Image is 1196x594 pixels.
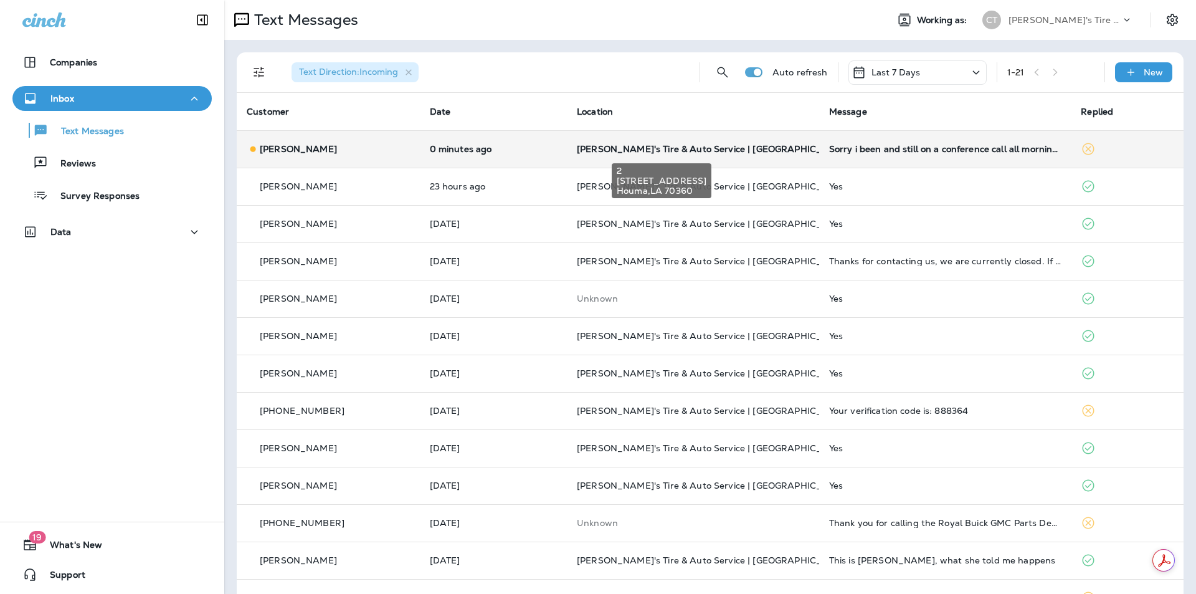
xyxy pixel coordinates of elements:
[577,256,850,267] span: [PERSON_NAME]'s Tire & Auto Service | [GEOGRAPHIC_DATA]
[430,481,557,491] p: Aug 12, 2025 08:07 AM
[260,331,337,341] p: [PERSON_NAME]
[1161,9,1184,31] button: Settings
[260,181,337,191] p: [PERSON_NAME]
[577,368,850,379] span: [PERSON_NAME]'s Tire & Auto Service | [GEOGRAPHIC_DATA]
[577,443,850,454] span: [PERSON_NAME]'s Tire & Auto Service | [GEOGRAPHIC_DATA]
[577,106,613,117] span: Location
[260,443,337,453] p: [PERSON_NAME]
[12,562,212,587] button: Support
[12,219,212,244] button: Data
[260,256,337,266] p: [PERSON_NAME]
[50,57,97,67] p: Companies
[982,11,1001,29] div: CT
[299,66,398,77] span: Text Direction : Incoming
[430,144,557,154] p: Aug 19, 2025 09:22 AM
[829,406,1061,416] div: Your verification code is: 888364
[185,7,220,32] button: Collapse Sidebar
[829,256,1061,266] div: Thanks for contacting us, we are currently closed. If you have an emergency, please call (985) 86...
[577,518,809,528] p: This customer does not have a last location and the phone number they messaged is not assigned to...
[247,106,289,117] span: Customer
[430,555,557,565] p: Aug 8, 2025 10:56 AM
[710,60,735,85] button: Search Messages
[12,532,212,557] button: 19What's New
[829,481,1061,491] div: Yes
[12,182,212,208] button: Survey Responses
[48,158,96,170] p: Reviews
[48,191,140,203] p: Survey Responses
[249,11,358,29] p: Text Messages
[430,443,557,453] p: Aug 12, 2025 08:46 AM
[829,443,1061,453] div: Yes
[577,218,850,229] span: [PERSON_NAME]'s Tire & Auto Service | [GEOGRAPHIC_DATA]
[430,256,557,266] p: Aug 16, 2025 09:08 AM
[829,518,1061,528] div: Thank you for calling the Royal Buick GMC Parts Department. We apologize for missing your call. W...
[829,331,1061,341] div: Yes
[37,540,102,555] span: What's New
[577,143,850,155] span: [PERSON_NAME]'s Tire & Auto Service | [GEOGRAPHIC_DATA]
[37,570,85,585] span: Support
[917,15,970,26] span: Working as:
[260,368,337,378] p: [PERSON_NAME]
[292,62,419,82] div: Text Direction:Incoming
[430,106,451,117] span: Date
[430,294,557,304] p: Aug 14, 2025 07:51 AM
[829,181,1061,191] div: Yes
[829,294,1061,304] div: Yes
[617,186,706,196] span: Houma , LA 70360
[829,219,1061,229] div: Yes
[617,166,706,176] span: 2
[617,176,706,186] span: [STREET_ADDRESS]
[430,331,557,341] p: Aug 13, 2025 09:56 AM
[260,294,337,304] p: [PERSON_NAME]
[577,555,850,566] span: [PERSON_NAME]'s Tire & Auto Service | [GEOGRAPHIC_DATA]
[260,555,337,565] p: [PERSON_NAME]
[829,368,1061,378] div: Yes
[260,406,344,416] p: [PHONE_NUMBER]
[577,405,850,416] span: [PERSON_NAME]'s Tire & Auto Service | [GEOGRAPHIC_DATA]
[260,518,344,528] p: [PHONE_NUMBER]
[430,518,557,528] p: Aug 11, 2025 01:41 PM
[50,93,74,103] p: Inbox
[1144,67,1163,77] p: New
[829,106,867,117] span: Message
[12,117,212,143] button: Text Messages
[1081,106,1113,117] span: Replied
[430,368,557,378] p: Aug 13, 2025 08:18 AM
[260,481,337,491] p: [PERSON_NAME]
[430,219,557,229] p: Aug 18, 2025 09:20 AM
[829,555,1061,565] div: This is Elgy, what she told me happens
[247,60,272,85] button: Filters
[577,480,850,491] span: [PERSON_NAME]'s Tire & Auto Service | [GEOGRAPHIC_DATA]
[260,219,337,229] p: [PERSON_NAME]
[29,531,45,544] span: 19
[829,144,1061,154] div: Sorry i been and still on a conference call all morning. I'll reach out this afternoon to you
[12,86,212,111] button: Inbox
[772,67,828,77] p: Auto refresh
[1009,15,1121,25] p: [PERSON_NAME]'s Tire & Auto
[871,67,921,77] p: Last 7 Days
[577,181,850,192] span: [PERSON_NAME]'s Tire & Auto Service | [GEOGRAPHIC_DATA]
[260,144,337,154] p: [PERSON_NAME]
[577,330,850,342] span: [PERSON_NAME]'s Tire & Auto Service | [GEOGRAPHIC_DATA]
[12,150,212,176] button: Reviews
[50,227,72,237] p: Data
[577,294,809,304] p: This customer does not have a last location and the phone number they messaged is not assigned to...
[49,126,124,138] p: Text Messages
[430,406,557,416] p: Aug 12, 2025 10:51 AM
[1007,67,1025,77] div: 1 - 21
[430,181,557,191] p: Aug 18, 2025 09:31 AM
[12,50,212,75] button: Companies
